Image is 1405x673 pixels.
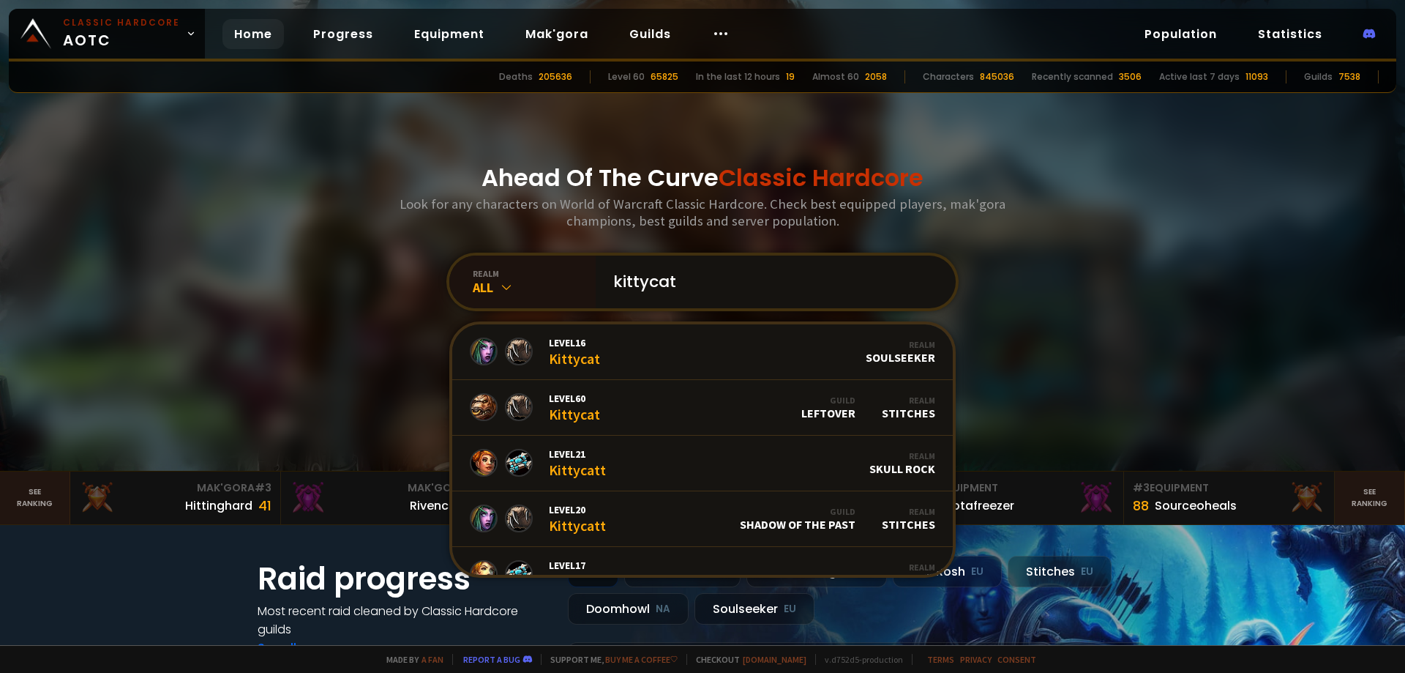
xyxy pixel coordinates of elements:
div: 205636 [539,70,572,83]
a: Consent [997,654,1036,665]
div: Recently scanned [1032,70,1113,83]
h1: Raid progress [258,556,550,602]
div: Guild [740,506,855,517]
div: In the last 12 hours [696,70,780,83]
a: Classic HardcoreAOTC [9,9,205,59]
span: # 3 [255,480,271,495]
div: Characters [923,70,974,83]
h4: Most recent raid cleaned by Classic Hardcore guilds [258,602,550,639]
a: Guilds [618,19,683,49]
div: Realm [869,450,935,461]
div: Stitches [882,395,935,420]
div: Guilds [1304,70,1333,83]
small: NA [656,602,670,617]
span: # 3 [1133,480,1150,495]
div: Realm [866,339,935,350]
div: Equipment [922,480,1114,496]
small: EU [1081,565,1093,579]
div: Notafreezer [944,497,1014,515]
a: Buy me a coffee [605,654,678,665]
div: 65825 [651,70,678,83]
div: Deaths [499,70,533,83]
div: Realm [882,506,935,517]
div: Equipment [1133,480,1325,496]
div: Doomhowl [568,593,689,625]
div: Soulseeker [866,339,935,365]
a: Mak'Gora#2Rivench100 [281,472,492,524]
a: Report a bug [463,654,520,665]
div: Realm [845,562,935,573]
div: LEFTOVER [801,395,855,420]
a: Mak'gora [514,19,600,49]
a: Level20KittycattGuildShadow of the PastRealmStitches [452,491,953,547]
div: Shadow of the Past [740,506,855,532]
span: Level 16 [549,336,600,349]
div: Kittycatt [549,503,606,535]
a: Mak'Gora#3Hittinghard41 [70,472,281,524]
a: Equipment [402,19,496,49]
a: Level21KittycattRealmSkull Rock [452,436,953,491]
a: Level60KittycatGuildLEFTOVERRealmStitches [452,380,953,436]
div: 3506 [1119,70,1142,83]
div: Mak'Gora [290,480,482,496]
span: Level 20 [549,503,606,516]
small: EU [784,602,796,617]
a: Seeranking [1335,472,1405,524]
div: realm [473,268,596,279]
a: Statistics [1246,19,1334,49]
div: Soulseeker [694,593,814,625]
div: Rivench [410,497,456,515]
div: Realm [882,395,935,406]
span: Level 60 [549,392,600,405]
a: Level16KittycatRealmSoulseeker [452,324,953,380]
div: 2058 [865,70,887,83]
div: Kittycat [549,336,600,368]
div: Nek'Rosh [893,556,1002,587]
div: Active last 7 days [1159,70,1240,83]
span: Classic Hardcore [719,161,923,194]
h3: Look for any characters on World of Warcraft Classic Hardcore. Check best equipped players, mak'g... [394,196,1011,229]
a: #2Equipment88Notafreezer [913,472,1124,524]
div: Sourceoheals [1155,497,1237,515]
div: 845036 [980,70,1014,83]
div: Skull Rock [869,450,935,476]
div: Almost 60 [812,70,859,83]
div: Mak'Gora [79,480,271,496]
a: Privacy [960,654,992,665]
small: EU [971,565,983,579]
a: Progress [301,19,385,49]
div: Stitches [882,506,935,532]
input: Search a character... [604,256,938,308]
div: Defias Pillager [845,562,935,587]
h1: Ahead Of The Curve [482,160,923,196]
span: Support me, [541,654,678,665]
a: Home [222,19,284,49]
a: See all progress [258,639,353,656]
span: AOTC [63,16,180,51]
a: [DOMAIN_NAME] [743,654,806,665]
div: Guild [801,395,855,406]
a: Level17KittycatzzRealmDefias Pillager [452,547,953,603]
div: Kittycatt [549,447,606,479]
span: Made by [378,654,443,665]
span: v. d752d5 - production [815,654,903,665]
div: Stitches [1008,556,1112,587]
span: Level 17 [549,559,615,572]
div: All [473,279,596,296]
div: Kittycat [549,392,600,423]
a: #3Equipment88Sourceoheals [1124,472,1335,524]
div: 41 [258,496,271,516]
span: Checkout [686,654,806,665]
div: 88 [1133,496,1149,516]
div: 7538 [1338,70,1360,83]
div: 19 [786,70,795,83]
div: Level 60 [608,70,645,83]
a: Terms [927,654,954,665]
span: Level 21 [549,447,606,461]
small: Classic Hardcore [63,16,180,29]
a: a fan [421,654,443,665]
a: Population [1133,19,1229,49]
div: 11093 [1245,70,1268,83]
div: Hittinghard [185,497,252,515]
div: Kittycatzz [549,559,615,590]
